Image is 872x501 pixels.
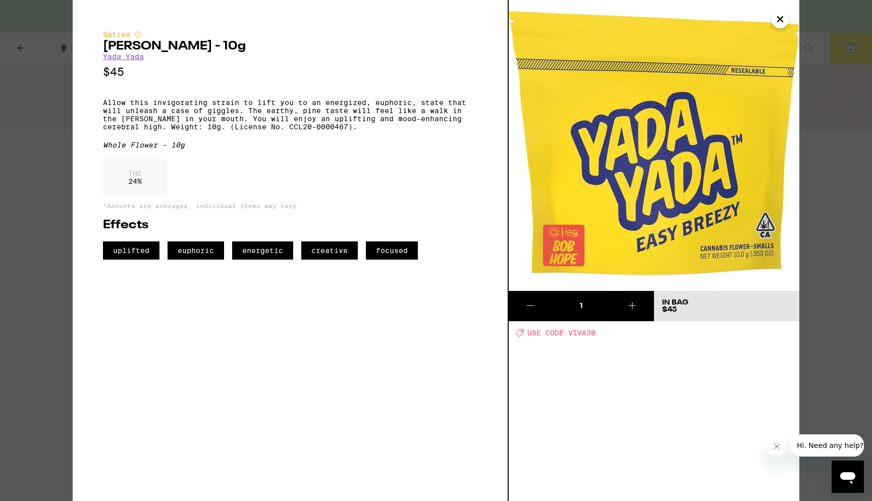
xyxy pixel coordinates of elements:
[103,203,477,209] p: *Amounts are averages, individual items may vary.
[134,30,142,38] img: sativaColor.svg
[103,40,477,53] h2: [PERSON_NAME] - 10g
[168,241,224,260] span: euphoric
[771,10,789,28] button: Close
[103,219,477,231] h2: Effects
[103,241,159,260] span: uplifted
[103,53,144,61] a: Yada Yada
[103,66,477,78] p: $45
[662,306,677,313] span: $45
[128,169,142,177] p: THC
[103,98,477,131] p: Allow this invigorating strain to lift you to an energized, euphoric, state that will unleash a c...
[301,241,358,260] span: creative
[103,159,167,195] div: 24 %
[832,461,864,493] iframe: Button to launch messaging window
[791,434,864,457] iframe: Message from company
[103,30,477,38] div: Sativa
[552,301,610,311] div: 1
[654,291,799,321] button: In Bag$45
[103,141,477,149] div: Whole Flower - 10g
[767,436,787,457] iframe: Close message
[366,241,418,260] span: focused
[527,329,595,337] span: USE CODE VIVA30
[232,241,293,260] span: energetic
[662,299,688,306] div: In Bag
